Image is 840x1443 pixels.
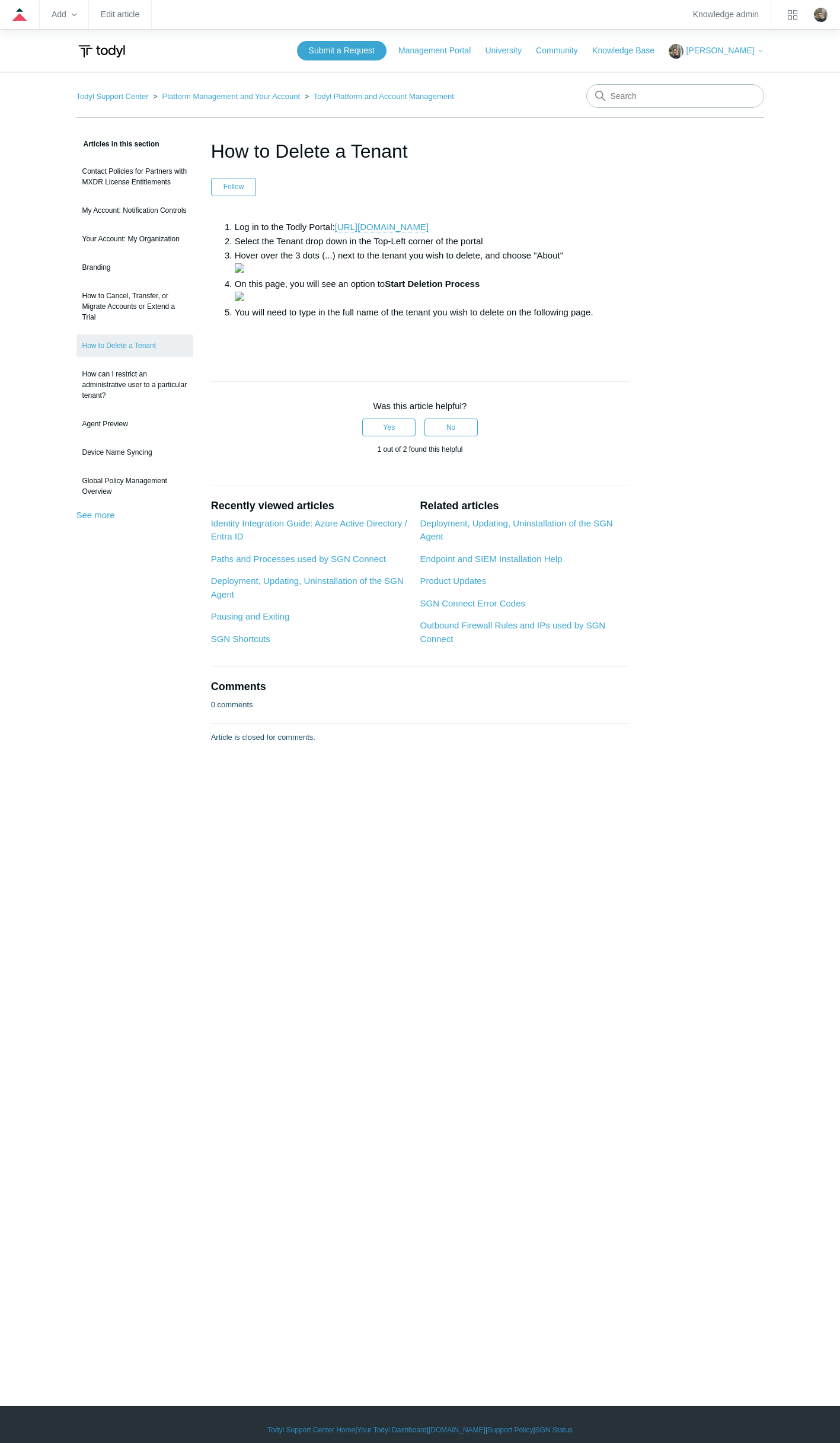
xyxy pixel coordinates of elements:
a: Submit a Request [297,41,387,60]
a: [URL][DOMAIN_NAME] [335,222,429,232]
a: Agent Preview [76,413,193,435]
li: Todyl Platform and Account Management [302,92,454,101]
input: Search [586,84,764,108]
button: [PERSON_NAME] [669,44,764,59]
a: Todyl Support Center Home [267,1425,355,1435]
a: Contact Policies for Partners with MXDR License Entitlements [76,160,193,193]
li: Log in to the Todly Portal: [235,220,630,234]
a: Global Policy Management Overview [76,470,193,503]
zd-hc-trigger: Add [52,11,76,18]
a: Todyl Platform and Account Management [314,92,454,101]
li: Platform Management and Your Account [151,92,302,101]
a: Community [536,44,590,57]
span: Was this article helpful? [373,401,467,411]
button: This article was not helpful [424,419,478,436]
a: How to Cancel, Transfer, or Migrate Accounts or Extend a Trial [76,285,193,328]
a: Deployment, Updating, Uninstallation of the SGN Agent [211,576,404,599]
a: My Account: Notification Controls [76,199,193,222]
a: How can I restrict an administrative user to a particular tenant? [76,363,193,407]
div: | | | | [76,1425,764,1435]
a: SGN Status [535,1425,573,1435]
a: Device Name Syncing [76,441,193,464]
li: Hover over the 3 dots (...) next to the tenant you wish to delete, and choose "About" [235,248,630,277]
li: You will need to type in the full name of the tenant you wish to delete on the following page. [235,305,630,320]
a: Your Todyl Dashboard [357,1425,426,1435]
strong: Start Deletion Process [385,279,480,289]
a: Product Updates [420,576,486,586]
span: Articles in this section [76,140,159,148]
a: How to Delete a Tenant [76,334,193,357]
span: [PERSON_NAME] [686,46,754,55]
span: 1 out of 2 found this helpful [377,445,462,454]
h2: Recently viewed articles [211,498,408,514]
h2: Comments [211,679,630,695]
button: This article was helpful [362,419,416,436]
a: Endpoint and SIEM Installation Help [420,554,562,564]
a: Branding [76,256,193,279]
a: Pausing and Exiting [211,611,290,621]
h1: How to Delete a Tenant [211,137,630,165]
a: Deployment, Updating, Uninstallation of the SGN Agent [420,518,612,542]
a: SGN Connect Error Codes [420,598,525,608]
li: On this page, you will see an option to [235,277,630,305]
zd-hc-trigger: Click your profile icon to open the profile menu [814,8,828,22]
li: Todyl Support Center [76,92,151,101]
p: 0 comments [211,699,253,711]
li: Select the Tenant drop down in the Top-Left corner of the portal [235,234,630,248]
a: Management Portal [398,44,483,57]
a: Support Policy [487,1425,533,1435]
img: 25288652396563 [235,292,244,301]
a: Identity Integration Guide: Azure Active Directory / Entra ID [211,518,407,542]
a: See more [76,510,115,520]
img: 25288630781587 [235,263,244,273]
img: user avatar [814,8,828,22]
a: University [485,44,533,57]
a: Knowledge Base [592,44,666,57]
a: Knowledge admin [693,11,759,18]
button: Follow Article [211,178,257,196]
a: Paths and Processes used by SGN Connect [211,554,386,564]
a: Outbound Firewall Rules and IPs used by SGN Connect [420,620,605,644]
img: Todyl Support Center Help Center home page [76,40,127,62]
h2: Related articles [420,498,629,514]
a: Platform Management and Your Account [162,92,300,101]
a: Todyl Support Center [76,92,149,101]
p: Article is closed for comments. [211,732,315,743]
a: [DOMAIN_NAME] [429,1425,486,1435]
a: Edit article [101,11,139,18]
a: SGN Shortcuts [211,634,270,644]
a: Your Account: My Organization [76,228,193,250]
